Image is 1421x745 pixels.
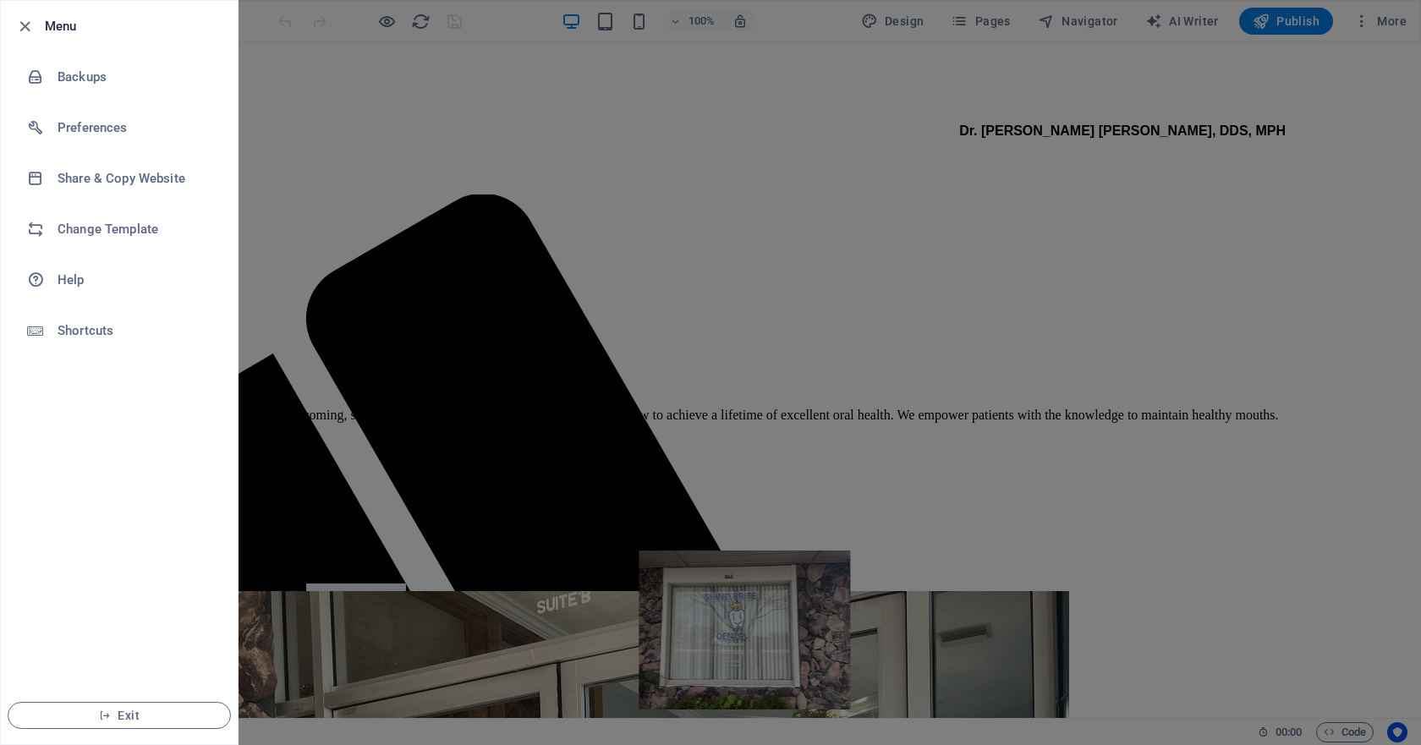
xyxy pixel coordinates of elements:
[1,255,238,305] a: Help
[22,709,217,722] span: Exit
[58,270,214,290] h6: Help
[58,320,214,341] h6: Shortcuts
[58,67,214,87] h6: Backups
[58,168,214,189] h6: Share & Copy Website
[45,16,224,36] h6: Menu
[58,219,214,239] h6: Change Template
[58,118,214,138] h6: Preferences
[8,702,231,729] button: Exit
